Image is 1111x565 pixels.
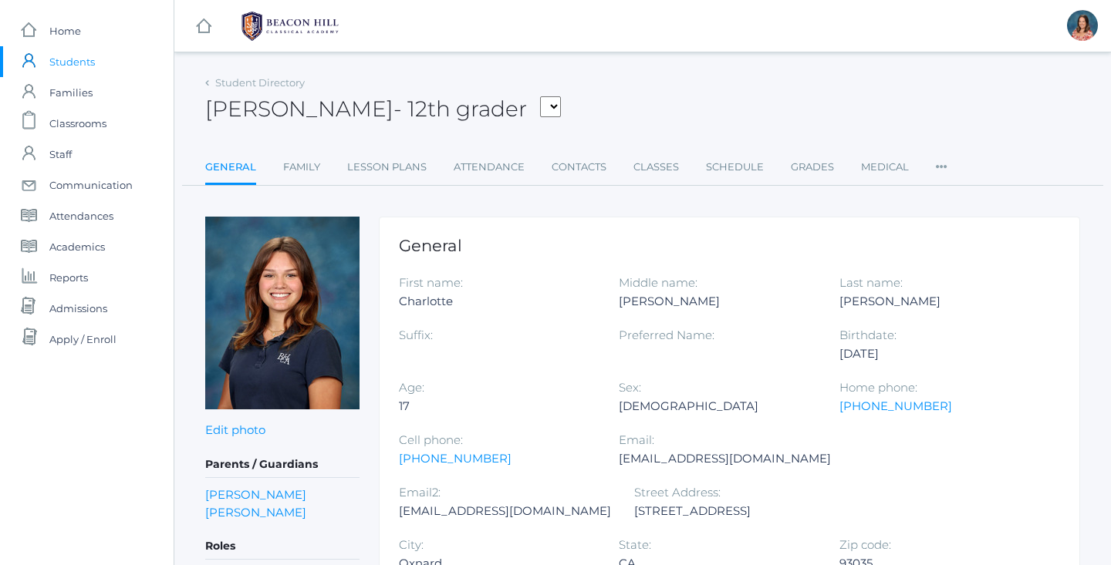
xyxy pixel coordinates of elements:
label: Cell phone: [399,432,463,447]
label: Sex: [619,380,641,395]
a: Contacts [552,152,606,183]
label: Age: [399,380,424,395]
div: [EMAIL_ADDRESS][DOMAIN_NAME] [399,502,611,520]
span: - 12th grader [393,96,527,122]
a: Family [283,152,320,183]
span: Admissions [49,293,107,324]
label: State: [619,537,651,552]
label: Middle name: [619,275,697,290]
a: [PERSON_NAME] [205,486,306,503]
div: [DEMOGRAPHIC_DATA] [619,397,816,415]
a: [PERSON_NAME] [205,503,306,521]
span: Home [49,15,81,46]
div: [EMAIL_ADDRESS][DOMAIN_NAME] [619,449,831,468]
a: Schedule [706,152,764,183]
label: Home phone: [839,380,917,395]
span: Families [49,77,93,108]
a: [PHONE_NUMBER] [839,399,952,413]
a: Medical [861,152,909,183]
div: Charlotte [399,292,596,311]
a: Lesson Plans [347,152,427,183]
div: [STREET_ADDRESS] [634,502,831,520]
label: Zip code: [839,537,891,552]
div: [PERSON_NAME] [619,292,816,311]
label: First name: [399,275,463,290]
label: Birthdate: [839,328,897,342]
a: General [205,152,256,185]
img: BHCALogos-05-308ed15e86a5a0abce9b8dd61676a3503ac9727e845dece92d48e8588c001991.png [232,7,348,45]
div: 17 [399,397,596,415]
h5: Roles [205,533,360,560]
a: Student Directory [215,76,305,89]
a: Grades [791,152,834,183]
div: [PERSON_NAME] [839,292,1036,311]
span: Communication [49,170,133,200]
span: Classrooms [49,108,106,139]
label: Preferred Name: [619,328,714,342]
a: Attendance [454,152,525,183]
h1: General [399,237,1060,254]
a: Edit photo [205,422,265,437]
label: Email2: [399,485,441,499]
span: Attendances [49,200,113,231]
span: Apply / Enroll [49,324,117,355]
span: Academics [49,231,105,262]
h5: Parents / Guardians [205,452,360,478]
span: Students [49,46,95,77]
span: Reports [49,262,88,293]
a: [PHONE_NUMBER] [399,451,512,466]
div: [DATE] [839,345,1036,363]
label: Last name: [839,275,903,290]
label: Email: [619,432,654,447]
img: Charlotte Abdulla [205,217,360,409]
a: Classes [633,152,679,183]
label: Street Address: [634,485,721,499]
span: Staff [49,139,72,170]
div: Jennifer Jenkins [1067,10,1098,41]
label: Suffix: [399,328,433,342]
h2: [PERSON_NAME] [205,97,561,121]
label: City: [399,537,424,552]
